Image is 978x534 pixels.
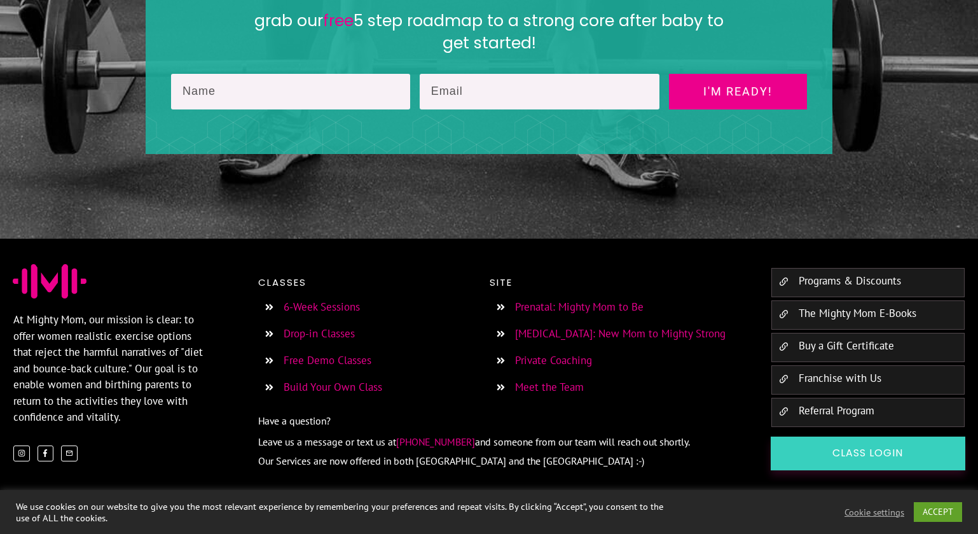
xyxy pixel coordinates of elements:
[490,274,745,291] p: Site
[787,446,949,460] span: Class Login
[284,380,382,394] a: Build Your Own Class
[515,353,592,367] a: Private Coaching
[799,306,916,320] a: The Mighty Mom E-Books
[284,327,355,341] a: Drop-in Classes
[515,380,584,394] a: Meet the Team
[171,74,410,109] input: Name
[13,264,86,299] img: Favicon Jessica Sennet Mighty Mom Prenatal Postpartum Mom & Baby Fitness Programs Toronto Ontario...
[771,437,965,470] a: Class Login
[799,371,881,385] a: Franchise with Us
[844,507,904,518] a: Cookie settings
[680,85,795,98] span: I'm ready!
[914,502,962,522] a: ACCEPT
[799,339,894,353] a: Buy a Gift Certificate
[284,300,360,314] a: 6-Week Sessions
[515,327,726,341] a: [MEDICAL_DATA]: New Mom to Mighty Strong
[258,435,396,448] span: Leave us a message or text us at
[258,454,644,467] span: Our Services are now offered in both [GEOGRAPHIC_DATA] and the [GEOGRAPHIC_DATA] :-)
[254,10,724,54] h2: Grab our
[799,404,874,418] a: Referral Program
[799,274,901,288] a: Programs & Discounts
[284,353,371,367] a: Free Demo Classes
[669,74,807,109] a: I'm ready!
[258,274,479,291] p: Classes
[475,435,690,448] span: and someone from our team will reach out shortly.
[396,435,475,448] span: [PHONE_NUMBER]
[323,10,354,32] span: FREE
[13,312,212,426] p: At Mighty Mom, our mission is clear: to offer women realistic exercise options that reject the ha...
[354,10,724,54] span: 5 step rOADMAP TO A STRONG CORE AFTER BABY TO GET STARTED!
[396,433,475,449] a: [PHONE_NUMBER]
[258,414,331,427] span: Have a question?
[515,300,644,314] a: Prenatal: Mighty Mom to Be
[420,74,659,109] input: Email
[16,501,678,524] div: We use cookies on our website to give you the most relevant experience by remembering your prefer...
